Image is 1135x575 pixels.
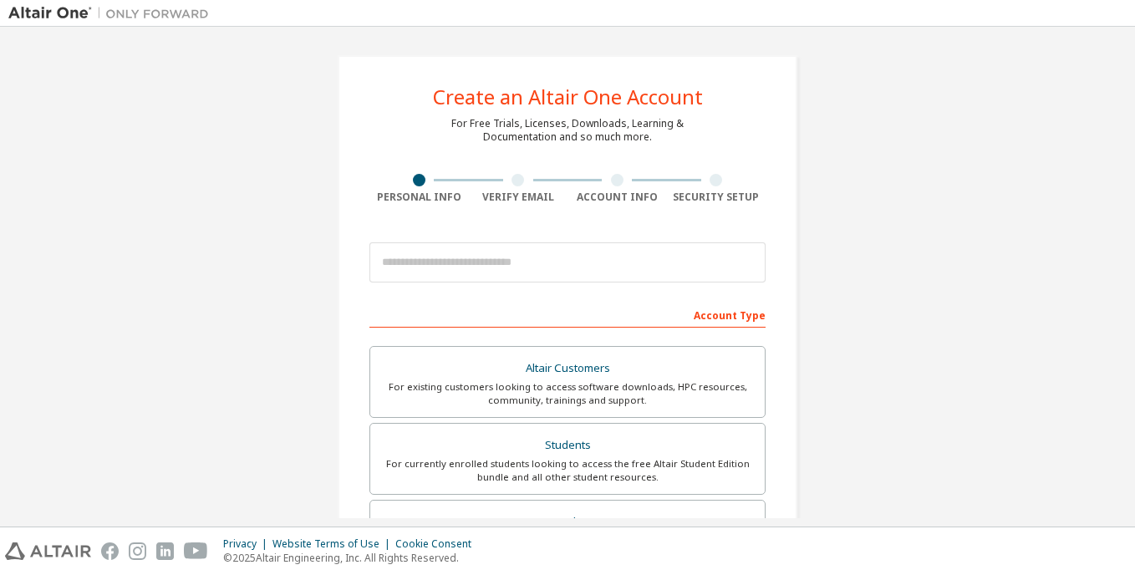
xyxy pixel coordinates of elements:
p: © 2025 Altair Engineering, Inc. All Rights Reserved. [223,551,481,565]
div: Personal Info [369,191,469,204]
img: linkedin.svg [156,542,174,560]
div: Create an Altair One Account [433,87,703,107]
div: Website Terms of Use [272,537,395,551]
div: For currently enrolled students looking to access the free Altair Student Edition bundle and all ... [380,457,755,484]
img: Altair One [8,5,217,22]
img: youtube.svg [184,542,208,560]
div: For existing customers looking to access software downloads, HPC resources, community, trainings ... [380,380,755,407]
div: Verify Email [469,191,568,204]
div: Faculty [380,511,755,534]
div: Students [380,434,755,457]
div: Account Info [567,191,667,204]
div: Cookie Consent [395,537,481,551]
img: facebook.svg [101,542,119,560]
img: instagram.svg [129,542,146,560]
div: Account Type [369,301,766,328]
img: altair_logo.svg [5,542,91,560]
div: Privacy [223,537,272,551]
div: Security Setup [667,191,766,204]
div: Altair Customers [380,357,755,380]
div: For Free Trials, Licenses, Downloads, Learning & Documentation and so much more. [451,117,684,144]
